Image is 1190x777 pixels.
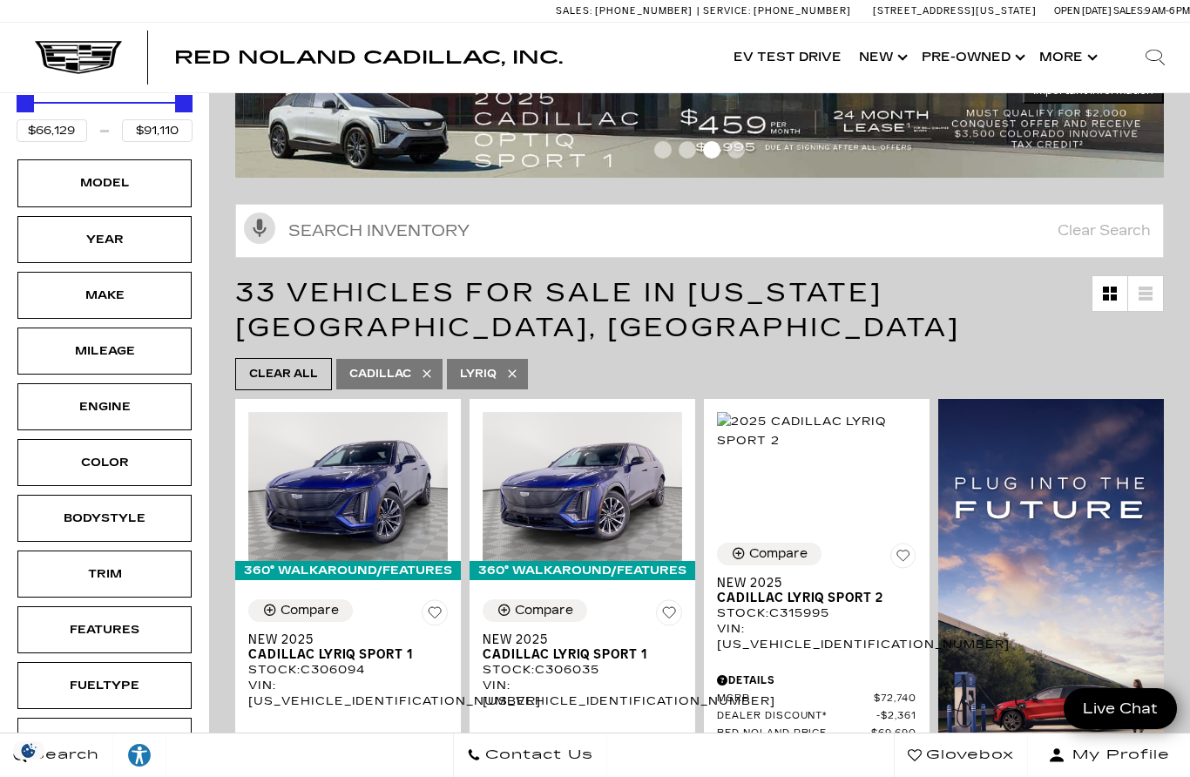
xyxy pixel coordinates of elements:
[248,599,353,622] button: Compare Vehicle
[556,6,697,16] a: Sales: [PHONE_NUMBER]
[656,599,682,632] button: Save Vehicle
[249,363,318,385] span: Clear All
[281,603,339,618] div: Compare
[679,141,696,159] span: Go to slide 2
[113,742,166,768] div: Explore your accessibility options
[17,159,192,206] div: ModelModel
[717,672,916,688] div: Pricing Details - New 2025 Cadillac LYRIQ Sport 2
[235,561,461,580] div: 360° WalkAround/Features
[717,710,916,723] a: Dealer Discount* $2,361
[9,741,49,760] img: Opt-Out Icon
[483,647,669,662] span: Cadillac LYRIQ Sport 1
[1092,276,1127,311] a: Grid View
[61,676,148,695] div: Fueltype
[248,678,448,709] div: VIN: [US_VEHICLE_IDENTIFICATION_NUMBER]
[9,741,49,760] section: Click to Open Cookie Consent Modal
[654,141,672,159] span: Go to slide 1
[717,693,916,706] a: MSRP $72,740
[235,204,1164,258] input: Search Inventory
[483,678,682,709] div: VIN: [US_VEHICLE_IDENTIFICATION_NUMBER]
[717,727,871,740] span: Red Noland Price
[61,286,148,305] div: Make
[717,605,916,621] div: Stock : C315995
[1054,5,1112,17] span: Open [DATE]
[17,662,192,709] div: FueltypeFueltype
[17,89,193,142] div: Price
[1074,699,1166,719] span: Live Chat
[717,727,916,740] a: Red Noland Price $69,690
[175,95,193,112] div: Maximum Price
[248,730,448,746] div: Pricing Details - New 2025 Cadillac LYRIQ Sport 1
[122,119,193,142] input: Maximum
[483,599,587,622] button: Compare Vehicle
[174,47,563,68] span: Red Noland Cadillac, Inc.
[174,49,563,66] a: Red Noland Cadillac, Inc.
[483,632,682,662] a: New 2025Cadillac LYRIQ Sport 1
[61,620,148,639] div: Features
[349,363,411,385] span: Cadillac
[61,341,148,361] div: Mileage
[703,5,751,17] span: Service:
[874,693,916,706] span: $72,740
[871,727,916,740] span: $69,690
[1064,688,1177,729] a: Live Chat
[850,23,913,92] a: New
[873,5,1037,17] a: [STREET_ADDRESS][US_STATE]
[248,632,448,662] a: New 2025Cadillac LYRIQ Sport 1
[483,730,682,746] div: Pricing Details - New 2025 Cadillac LYRIQ Sport 1
[17,95,34,112] div: Minimum Price
[460,363,497,385] span: LYRIQ
[483,632,669,647] span: New 2025
[470,561,695,580] div: 360° WalkAround/Features
[248,662,448,678] div: Stock : C306094
[890,543,916,576] button: Save Vehicle
[248,632,435,647] span: New 2025
[727,141,745,159] span: Go to slide 4
[61,509,148,528] div: Bodystyle
[703,141,720,159] span: Go to slide 3
[17,272,192,319] div: MakeMake
[481,743,593,767] span: Contact Us
[17,328,192,375] div: MileageMileage
[453,733,607,777] a: Contact Us
[717,710,876,723] span: Dealer Discount*
[1120,23,1190,92] div: Search
[1028,733,1190,777] button: Open user profile menu
[17,439,192,486] div: ColorColor
[894,733,1028,777] a: Glovebox
[235,78,1164,177] img: 2508-August-FOM-OPTIQ-Lease9
[913,23,1031,92] a: Pre-Owned
[749,546,808,562] div: Compare
[717,693,874,706] span: MSRP
[717,543,822,565] button: Compare Vehicle
[17,119,87,142] input: Minimum
[717,591,903,605] span: Cadillac LYRIQ Sport 2
[244,213,275,244] svg: Click to toggle on voice search
[717,412,916,450] img: 2025 Cadillac LYRIQ Sport 2
[754,5,851,17] span: [PHONE_NUMBER]
[717,621,916,652] div: VIN: [US_VEHICLE_IDENTIFICATION_NUMBER]
[17,495,192,542] div: BodystyleBodystyle
[422,599,448,632] button: Save Vehicle
[248,647,435,662] span: Cadillac LYRIQ Sport 1
[725,23,850,92] a: EV Test Drive
[27,743,99,767] span: Search
[483,662,682,678] div: Stock : C306035
[1065,743,1170,767] span: My Profile
[17,383,192,430] div: EngineEngine
[1113,5,1145,17] span: Sales:
[61,453,148,472] div: Color
[235,277,960,343] span: 33 Vehicles for Sale in [US_STATE][GEOGRAPHIC_DATA], [GEOGRAPHIC_DATA]
[1145,5,1190,17] span: 9 AM-6 PM
[17,551,192,598] div: TrimTrim
[35,41,122,74] img: Cadillac Dark Logo with Cadillac White Text
[113,733,166,777] a: Explore your accessibility options
[61,173,148,193] div: Model
[717,576,903,591] span: New 2025
[248,412,448,562] img: 2025 Cadillac LYRIQ Sport 1
[922,743,1014,767] span: Glovebox
[61,230,148,249] div: Year
[595,5,693,17] span: [PHONE_NUMBER]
